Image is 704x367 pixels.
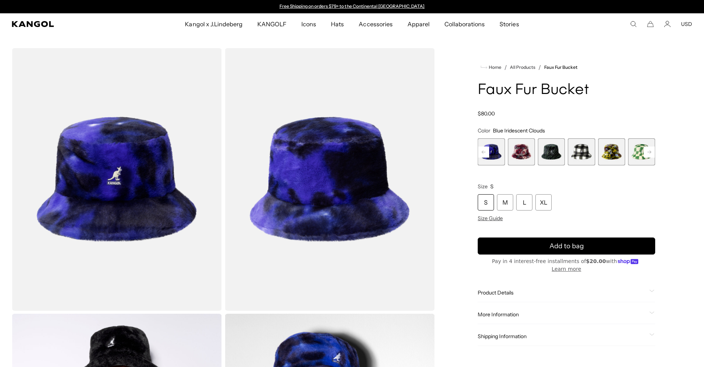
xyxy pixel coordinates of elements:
[478,238,655,255] button: Add to bag
[478,138,505,165] label: Blue Iridescent Clouds
[568,138,595,165] label: Black Check
[544,65,578,70] a: Faux Fur Bucket
[351,13,400,35] a: Accessories
[250,13,294,35] a: KANGOLF
[478,289,646,296] span: Product Details
[257,13,287,35] span: KANGOLF
[478,333,646,340] span: Shipping Information
[478,138,505,165] div: 2 of 12
[493,127,545,134] span: Blue Iridescent Clouds
[478,110,495,117] span: $80.00
[478,215,503,222] span: Size Guide
[538,138,565,165] div: 4 of 12
[280,3,425,9] a: Free Shipping on orders $79+ to the Continental [GEOGRAPHIC_DATA]
[568,138,595,165] div: 5 of 12
[516,194,532,211] div: L
[478,63,655,72] nav: breadcrumbs
[508,138,535,165] label: Purple Multi Camo Flower
[500,13,519,35] span: Stories
[549,241,584,251] span: Add to bag
[630,21,637,27] summary: Search here
[12,48,222,311] img: color-blue-iridescent-clouds
[535,194,552,211] div: XL
[185,13,243,35] span: Kangol x J.Lindeberg
[225,48,435,311] img: color-blue-iridescent-clouds
[444,13,485,35] span: Collaborations
[478,183,488,190] span: Size
[276,4,428,10] div: Announcement
[598,138,625,165] label: Camo Flower
[664,21,671,27] a: Account
[508,138,535,165] div: 3 of 12
[478,194,494,211] div: S
[331,13,344,35] span: Hats
[492,13,526,35] a: Stories
[478,311,646,318] span: More Information
[535,63,541,72] li: /
[628,138,655,165] div: 7 of 12
[510,65,535,70] a: All Products
[497,194,513,211] div: M
[478,82,655,98] h1: Faux Fur Bucket
[478,127,490,134] span: Color
[501,63,507,72] li: /
[12,21,122,27] a: Kangol
[359,13,392,35] span: Accessories
[437,13,492,35] a: Collaborations
[177,13,250,35] a: Kangol x J.Lindeberg
[487,65,501,70] span: Home
[681,21,692,27] button: USD
[647,21,654,27] button: Cart
[400,13,437,35] a: Apparel
[490,183,494,190] span: S
[407,13,430,35] span: Apparel
[481,64,501,71] a: Home
[538,138,565,165] label: Olive Zebra
[276,4,428,10] slideshow-component: Announcement bar
[301,13,316,35] span: Icons
[294,13,324,35] a: Icons
[324,13,351,35] a: Hats
[276,4,428,10] div: 1 of 2
[598,138,625,165] div: 6 of 12
[628,138,655,165] label: Green Check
